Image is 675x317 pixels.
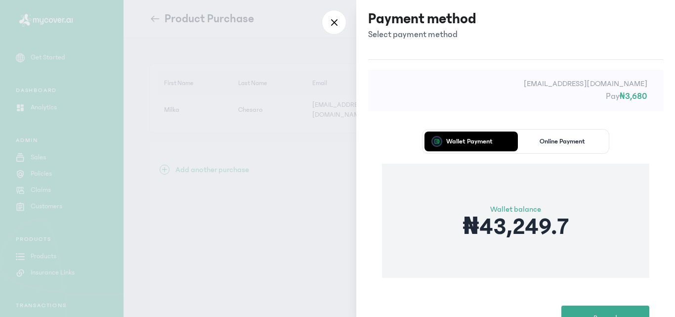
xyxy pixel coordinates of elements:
[384,78,647,90] p: [EMAIL_ADDRESS][DOMAIN_NAME]
[518,132,607,151] button: Online Payment
[540,138,585,145] p: Online Payment
[446,138,493,145] p: Wallet Payment
[424,132,514,151] button: Wallet Payment
[368,28,476,42] p: Select payment method
[384,90,647,103] p: Pay
[463,203,568,215] p: Wallet balance
[620,91,647,101] span: ₦3,680
[463,215,568,239] p: ₦43,249.7
[368,10,476,28] h3: Payment method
